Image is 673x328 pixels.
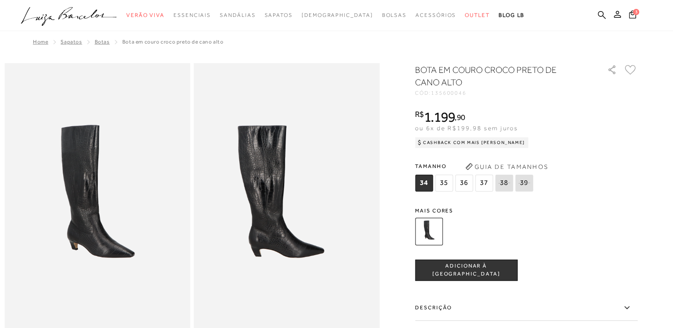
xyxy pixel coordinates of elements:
[415,110,424,118] i: R$
[302,7,373,24] a: noSubCategoriesText
[415,218,443,245] img: BOTA EM COURO CROCO PRETO DE CANO ALTO
[302,12,373,18] span: [DEMOGRAPHIC_DATA]
[465,7,490,24] a: categoryNavScreenReaderText
[220,12,255,18] span: Sandálias
[382,12,407,18] span: Bolsas
[415,160,535,173] span: Tamanho
[126,12,165,18] span: Verão Viva
[382,7,407,24] a: categoryNavScreenReaderText
[264,12,292,18] span: Sapatos
[60,39,82,45] a: SAPATOS
[499,7,524,24] a: BLOG LB
[455,175,473,192] span: 36
[455,113,465,121] i: ,
[415,262,517,278] span: ADICIONAR À [GEOGRAPHIC_DATA]
[415,260,517,281] button: ADICIONAR À [GEOGRAPHIC_DATA]
[126,7,165,24] a: categoryNavScreenReaderText
[95,39,110,45] a: Botas
[415,7,456,24] a: categoryNavScreenReaderText
[415,137,528,148] div: Cashback com Mais [PERSON_NAME]
[499,12,524,18] span: BLOG LB
[435,175,453,192] span: 35
[431,90,467,96] span: 135600046
[415,295,637,321] label: Descrição
[173,12,211,18] span: Essenciais
[415,90,593,96] div: CÓD:
[633,9,639,15] span: 3
[456,112,465,122] span: 90
[415,208,637,213] span: Mais cores
[424,109,455,125] span: 1.199
[415,175,433,192] span: 34
[415,12,456,18] span: Acessórios
[415,64,582,88] h1: BOTA EM COURO CROCO PRETO DE CANO ALTO
[33,39,48,45] a: Home
[122,39,224,45] span: BOTA EM COURO CROCO PRETO DE CANO ALTO
[515,175,533,192] span: 39
[173,7,211,24] a: categoryNavScreenReaderText
[626,10,639,22] button: 3
[462,160,551,174] button: Guia de Tamanhos
[465,12,490,18] span: Outlet
[495,175,513,192] span: 38
[220,7,255,24] a: categoryNavScreenReaderText
[475,175,493,192] span: 37
[264,7,292,24] a: categoryNavScreenReaderText
[415,124,518,132] span: ou 6x de R$199,98 sem juros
